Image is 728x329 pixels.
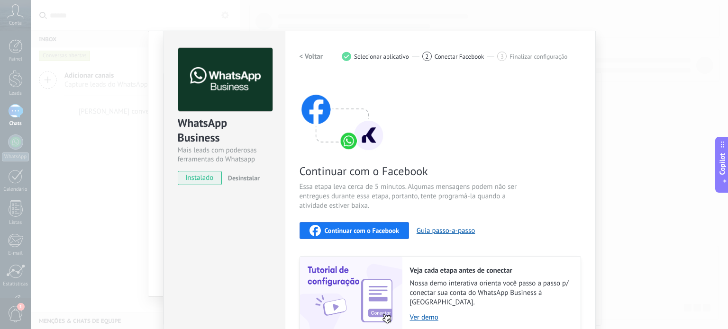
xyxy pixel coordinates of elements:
span: 2 [425,53,428,61]
a: Ver demo [410,313,571,322]
button: < Voltar [300,48,323,65]
span: 3 [500,53,504,61]
span: instalado [178,171,221,185]
span: Nossa demo interativa orienta você passo a passo p/ conectar sua conta do WhatsApp Business à [GE... [410,279,571,307]
img: logo_main.png [178,48,273,112]
span: Finalizar configuração [510,53,567,60]
span: Conectar Facebook [435,53,484,60]
h2: < Voltar [300,52,323,61]
h2: Veja cada etapa antes de conectar [410,266,571,275]
div: WhatsApp Business [178,116,271,146]
button: Continuar com o Facebook [300,222,409,239]
span: Continuar com o Facebook [300,164,525,178]
button: Guia passo-a-passo [417,226,475,235]
span: Desinstalar [228,174,260,182]
span: Copilot [718,153,727,175]
span: Selecionar aplicativo [354,53,409,60]
button: Desinstalar [224,171,260,185]
span: Essa etapa leva cerca de 5 minutos. Algumas mensagens podem não ser entregues durante essa etapa,... [300,182,525,211]
div: Mais leads com poderosas ferramentas do Whatsapp [178,146,271,164]
span: Continuar com o Facebook [325,227,399,234]
img: connect with facebook [300,76,385,152]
